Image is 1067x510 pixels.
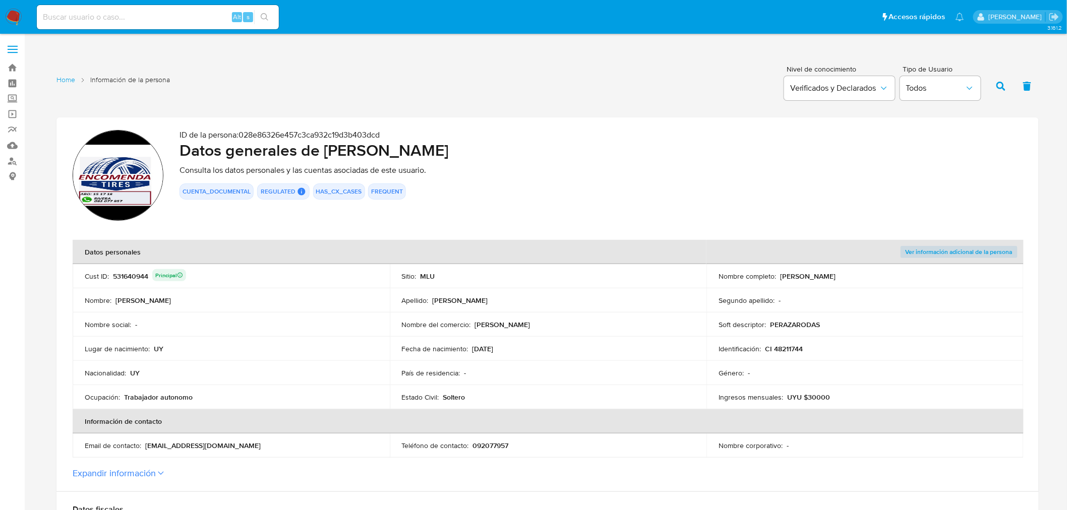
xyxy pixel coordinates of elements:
span: Tipo de Usuario [903,66,983,73]
span: Alt [233,12,241,22]
button: Verificados y Declarados [784,76,895,100]
p: antonio.rossel@mercadolibre.com [988,12,1045,22]
button: search-icon [254,10,275,24]
span: s [247,12,250,22]
button: Todos [900,76,981,100]
a: Salir [1049,12,1059,22]
a: Home [56,75,75,85]
span: Verificados y Declarados [790,83,879,93]
a: Notificaciones [956,13,964,21]
span: Información de la persona [90,75,170,85]
span: Nivel de conocimiento [787,66,895,73]
nav: List of pages [56,71,170,99]
span: Accesos rápidos [889,12,945,22]
input: Buscar usuario o caso... [37,11,279,24]
span: Todos [906,83,965,93]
